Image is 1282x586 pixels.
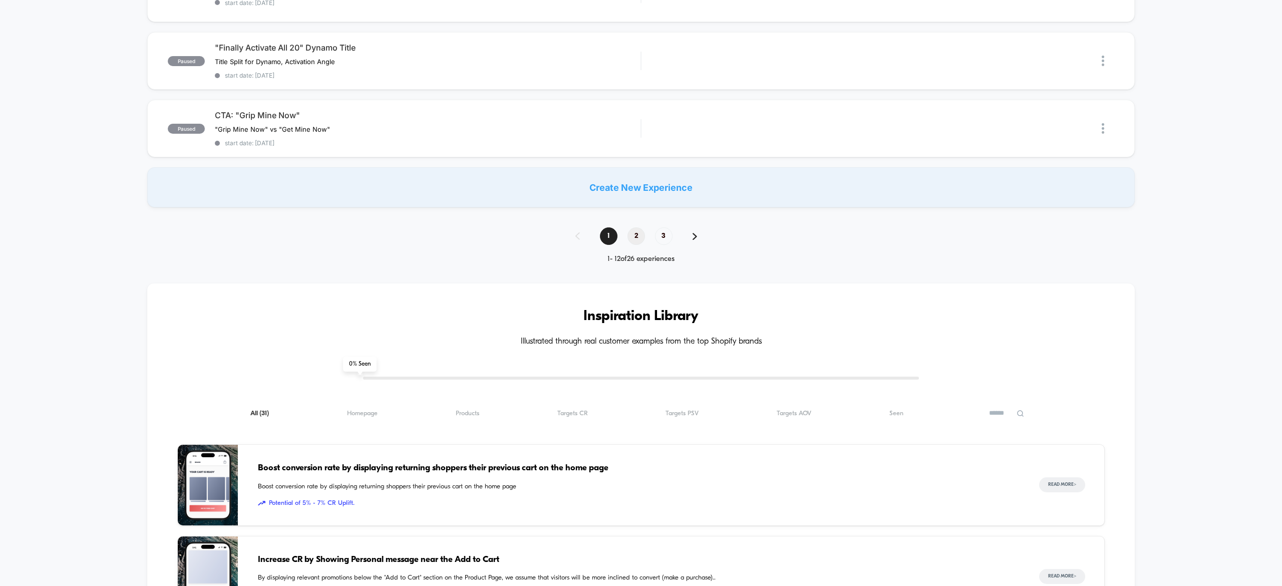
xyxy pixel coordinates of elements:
[177,309,1104,325] h3: Inspiration Library
[215,43,640,53] span: "Finally Activate All 20" Dynamo Title
[600,227,617,245] span: 1
[343,357,377,372] span: 0 % Seen
[1102,123,1104,134] img: close
[565,255,717,263] div: 1 - 12 of 26 experiences
[215,139,640,147] span: start date: [DATE]
[258,573,1019,583] span: By displaying relevant promotions below the "Add to Cart" section on the Product Page, we assume ...
[258,462,1019,475] span: Boost conversion rate by displaying returning shoppers their previous cart on the home page
[456,410,479,417] span: Products
[655,227,673,245] span: 3
[347,410,378,417] span: Homepage
[215,125,330,133] span: "Grip Mine Now" vs "Get Mine Now"
[168,124,205,134] span: paused
[178,445,238,525] img: Boost conversion rate by displaying returning shoppers their previous cart on the home page
[1039,477,1085,492] button: Read More>
[215,58,335,66] span: Title Split for Dynamo, Activation Angle
[889,410,903,417] span: Seen
[258,553,1019,566] span: Increase CR by Showing Personal message near the Add to Cart
[557,410,588,417] span: Targets CR
[259,410,269,417] span: ( 31 )
[177,337,1104,347] h4: Illustrated through real customer examples from the top Shopify brands
[147,167,1134,207] div: Create New Experience
[168,56,205,66] span: paused
[693,233,697,240] img: pagination forward
[777,410,811,417] span: Targets AOV
[258,498,1019,508] span: Potential of 5% - 7% CR Uplift.
[258,482,1019,492] span: Boost conversion rate by displaying returning shoppers their previous cart on the home page
[215,72,640,79] span: start date: [DATE]
[250,410,269,417] span: All
[666,410,699,417] span: Targets PSV
[627,227,645,245] span: 2
[1102,56,1104,66] img: close
[1039,569,1085,584] button: Read More>
[215,110,640,120] span: CTA: "Grip Mine Now"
